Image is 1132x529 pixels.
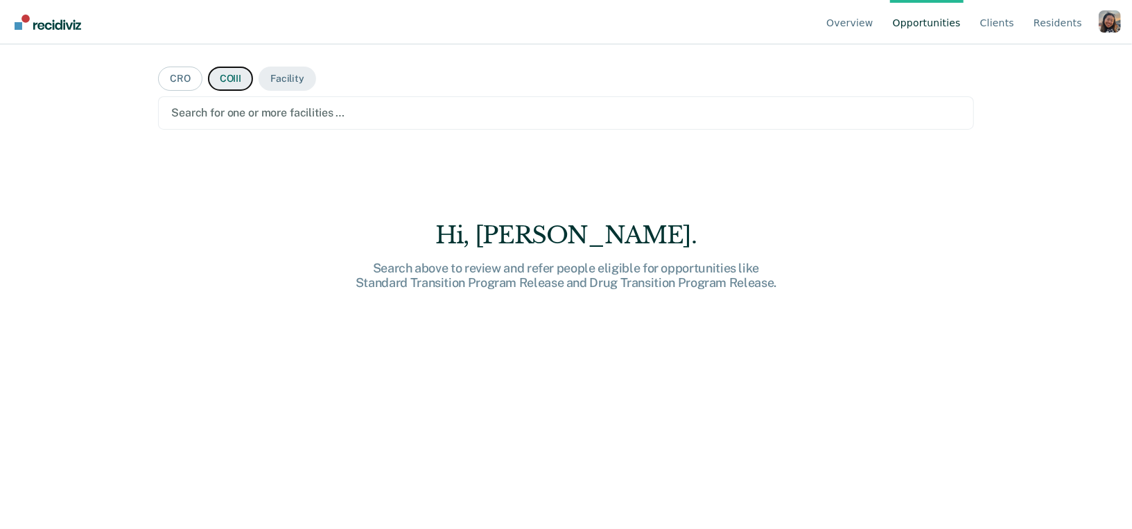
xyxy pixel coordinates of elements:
button: Profile dropdown button [1099,10,1121,33]
button: CRO [158,67,202,91]
button: COIII [208,67,253,91]
img: Recidiviz [15,15,81,30]
div: Hi, [PERSON_NAME]. [345,221,788,250]
div: Search above to review and refer people eligible for opportunities like Standard Transition Progr... [345,261,788,290]
button: Facility [259,67,316,91]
